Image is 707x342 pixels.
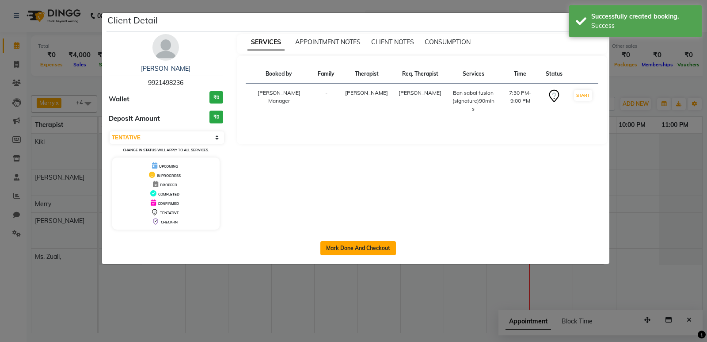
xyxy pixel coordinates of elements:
[157,173,181,178] span: IN PROGRESS
[452,89,494,113] div: Ban sabai fusion (signature)90mins
[320,241,396,255] button: Mark Done And Checkout
[123,148,209,152] small: Change in status will apply to all services.
[591,12,695,21] div: Successfully created booking.
[109,114,160,124] span: Deposit Amount
[399,89,441,96] span: [PERSON_NAME]
[152,34,179,61] img: avatar
[107,14,158,27] h5: Client Detail
[574,90,592,101] button: START
[160,211,179,215] span: TENTATIVE
[500,84,540,119] td: 7:30 PM-9:00 PM
[312,84,340,119] td: -
[500,65,540,84] th: Time
[209,111,223,123] h3: ₹0
[159,164,178,169] span: UPCOMING
[109,94,129,104] span: Wallet
[161,220,178,224] span: CHECK-IN
[160,183,177,187] span: DROPPED
[393,65,447,84] th: Req. Therapist
[312,65,340,84] th: Family
[371,38,414,46] span: CLIENT NOTES
[447,65,500,84] th: Services
[209,91,223,104] h3: ₹0
[246,84,313,119] td: [PERSON_NAME] Manager
[158,201,179,206] span: CONFIRMED
[247,35,285,50] span: SERVICES
[246,65,313,84] th: Booked by
[540,65,568,84] th: Status
[591,21,695,31] div: Success
[425,38,471,46] span: CONSUMPTION
[141,65,190,73] a: [PERSON_NAME]
[340,65,393,84] th: Therapist
[345,89,388,96] span: [PERSON_NAME]
[295,38,361,46] span: APPOINTMENT NOTES
[158,192,179,196] span: COMPLETED
[148,79,183,87] span: 9921498236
